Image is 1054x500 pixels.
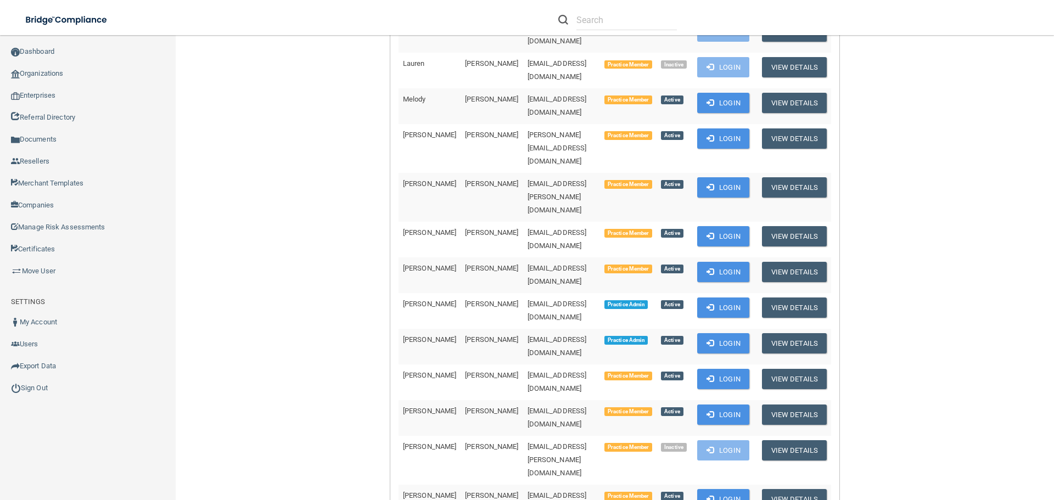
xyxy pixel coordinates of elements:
[661,443,687,452] span: Inactive
[762,297,827,318] button: View Details
[762,177,827,198] button: View Details
[762,440,827,460] button: View Details
[604,443,652,452] span: Practice Member
[11,136,20,144] img: icon-documents.8dae5593.png
[661,229,683,238] span: Active
[465,228,518,237] span: [PERSON_NAME]
[661,372,683,380] span: Active
[661,60,687,69] span: Inactive
[697,57,749,77] button: Login
[697,128,749,149] button: Login
[465,179,518,188] span: [PERSON_NAME]
[604,300,648,309] span: Practice Admin
[697,177,749,198] button: Login
[528,264,587,285] span: [EMAIL_ADDRESS][DOMAIN_NAME]
[604,60,652,69] span: Practice Member
[762,262,827,282] button: View Details
[403,491,456,499] span: [PERSON_NAME]
[11,48,20,57] img: ic_dashboard_dark.d01f4a41.png
[403,407,456,415] span: [PERSON_NAME]
[403,228,456,237] span: [PERSON_NAME]
[403,335,456,344] span: [PERSON_NAME]
[762,93,827,113] button: View Details
[528,442,587,477] span: [EMAIL_ADDRESS][PERSON_NAME][DOMAIN_NAME]
[11,383,21,393] img: ic_power_dark.7ecde6b1.png
[661,407,683,416] span: Active
[697,369,749,389] button: Login
[403,371,456,379] span: [PERSON_NAME]
[528,300,587,321] span: [EMAIL_ADDRESS][DOMAIN_NAME]
[11,157,20,166] img: ic_reseller.de258add.png
[661,265,683,273] span: Active
[528,59,587,81] span: [EMAIL_ADDRESS][DOMAIN_NAME]
[11,362,20,370] img: icon-export.b9366987.png
[762,128,827,149] button: View Details
[528,179,587,214] span: [EMAIL_ADDRESS][PERSON_NAME][DOMAIN_NAME]
[604,131,652,140] span: Practice Member
[403,95,426,103] span: Melody
[576,10,677,30] input: Search
[465,442,518,451] span: [PERSON_NAME]
[604,95,652,104] span: Practice Member
[403,264,456,272] span: [PERSON_NAME]
[661,131,683,140] span: Active
[403,179,456,188] span: [PERSON_NAME]
[604,407,652,416] span: Practice Member
[528,95,587,116] span: [EMAIL_ADDRESS][DOMAIN_NAME]
[661,180,683,189] span: Active
[11,340,20,349] img: icon-users.e205127d.png
[762,333,827,353] button: View Details
[528,131,587,165] span: [PERSON_NAME][EMAIL_ADDRESS][DOMAIN_NAME]
[465,407,518,415] span: [PERSON_NAME]
[465,491,518,499] span: [PERSON_NAME]
[465,371,518,379] span: [PERSON_NAME]
[697,226,749,246] button: Login
[465,264,518,272] span: [PERSON_NAME]
[465,59,518,68] span: [PERSON_NAME]
[697,93,749,113] button: Login
[697,297,749,318] button: Login
[465,300,518,308] span: [PERSON_NAME]
[661,300,683,309] span: Active
[604,180,652,189] span: Practice Member
[403,59,425,68] span: Lauren
[16,9,117,31] img: bridge_compliance_login_screen.278c3ca4.svg
[604,229,652,238] span: Practice Member
[465,95,518,103] span: [PERSON_NAME]
[11,295,45,308] label: SETTINGS
[864,422,1041,466] iframe: Drift Widget Chat Controller
[11,70,20,78] img: organization-icon.f8decf85.png
[11,266,22,277] img: briefcase.64adab9b.png
[11,318,20,327] img: ic_user_dark.df1a06c3.png
[11,92,20,100] img: enterprise.0d942306.png
[661,95,683,104] span: Active
[403,442,456,451] span: [PERSON_NAME]
[403,300,456,308] span: [PERSON_NAME]
[697,333,749,353] button: Login
[697,405,749,425] button: Login
[528,407,587,428] span: [EMAIL_ADDRESS][DOMAIN_NAME]
[762,405,827,425] button: View Details
[528,335,587,357] span: [EMAIL_ADDRESS][DOMAIN_NAME]
[465,335,518,344] span: [PERSON_NAME]
[661,336,683,345] span: Active
[528,371,587,392] span: [EMAIL_ADDRESS][DOMAIN_NAME]
[762,369,827,389] button: View Details
[762,57,827,77] button: View Details
[604,336,648,345] span: Practice Admin
[558,15,568,25] img: ic-search.3b580494.png
[762,226,827,246] button: View Details
[697,262,749,282] button: Login
[528,228,587,250] span: [EMAIL_ADDRESS][DOMAIN_NAME]
[465,131,518,139] span: [PERSON_NAME]
[604,372,652,380] span: Practice Member
[403,131,456,139] span: [PERSON_NAME]
[697,440,749,460] button: Login
[604,265,652,273] span: Practice Member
